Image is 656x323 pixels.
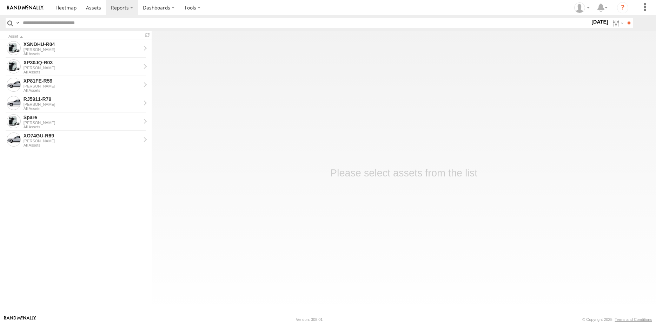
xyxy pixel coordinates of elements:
div: © Copyright 2025 - [582,317,652,322]
div: [PERSON_NAME] [24,66,141,70]
span: Refresh [143,32,152,38]
div: All Assets [24,106,141,111]
div: XSNDHU-R04 - View Asset History [24,41,141,47]
div: [PERSON_NAME] [24,121,141,125]
div: Spare - View Asset History [24,114,141,121]
div: Version: 308.01 [296,317,323,322]
div: [PERSON_NAME] [24,139,141,143]
label: [DATE] [590,18,610,26]
div: Click to Sort [8,35,140,38]
div: All Assets [24,52,141,56]
div: XO74GU-R69 - View Asset History [24,133,141,139]
div: RJ5911-R79 - View Asset History [24,96,141,102]
label: Search Filter Options [610,18,625,28]
div: All Assets [24,125,141,129]
div: All Assets [24,88,141,92]
i: ? [617,2,628,13]
div: [PERSON_NAME] [24,47,141,52]
label: Search Query [15,18,20,28]
div: XP30JQ-R03 - View Asset History [24,59,141,66]
div: [PERSON_NAME] [24,84,141,88]
a: Terms and Conditions [615,317,652,322]
div: Quang MAC [572,2,592,13]
div: XP81FE-R59 - View Asset History [24,78,141,84]
div: All Assets [24,70,141,74]
img: rand-logo.svg [7,5,44,10]
a: Visit our Website [4,316,36,323]
div: [PERSON_NAME] [24,102,141,106]
div: All Assets [24,143,141,147]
